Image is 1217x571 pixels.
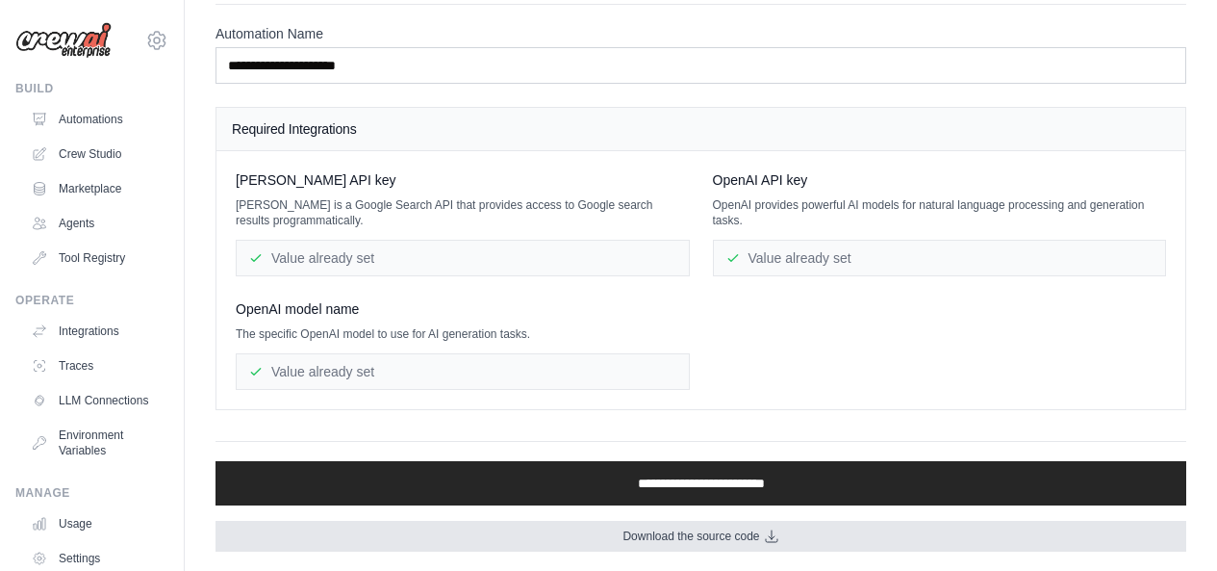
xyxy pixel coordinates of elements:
[15,485,168,501] div: Manage
[23,350,168,381] a: Traces
[23,508,168,539] a: Usage
[236,299,359,319] span: OpenAI model name
[713,170,808,190] span: OpenAI API key
[1121,479,1217,571] iframe: Chat Widget
[23,243,168,273] a: Tool Registry
[232,119,1170,139] h4: Required Integrations
[15,81,168,96] div: Build
[236,353,690,390] div: Value already set
[236,326,690,342] p: The specific OpenAI model to use for AI generation tasks.
[1121,479,1217,571] div: Widget de chat
[236,240,690,276] div: Value already set
[23,385,168,416] a: LLM Connections
[23,420,168,466] a: Environment Variables
[622,529,759,544] span: Download the source code
[713,240,1167,276] div: Value already set
[23,104,168,135] a: Automations
[23,316,168,347] a: Integrations
[23,173,168,204] a: Marketplace
[15,22,112,59] img: Logo
[15,293,168,308] div: Operate
[713,197,1167,228] p: OpenAI provides powerful AI models for natural language processing and generation tasks.
[23,208,168,239] a: Agents
[236,197,690,228] p: [PERSON_NAME] is a Google Search API that provides access to Google search results programmatically.
[236,170,396,190] span: [PERSON_NAME] API key
[216,24,1186,43] label: Automation Name
[23,139,168,169] a: Crew Studio
[216,521,1186,552] a: Download the source code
